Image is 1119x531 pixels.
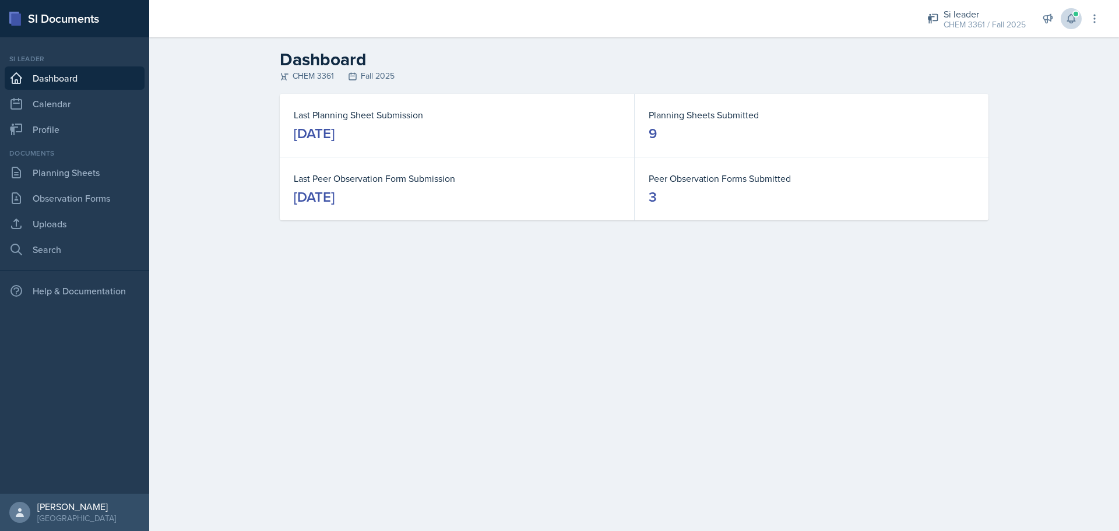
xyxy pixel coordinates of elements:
[294,108,620,122] dt: Last Planning Sheet Submission
[37,512,116,524] div: [GEOGRAPHIC_DATA]
[5,148,145,159] div: Documents
[649,124,657,143] div: 9
[5,187,145,210] a: Observation Forms
[5,161,145,184] a: Planning Sheets
[5,92,145,115] a: Calendar
[5,238,145,261] a: Search
[5,212,145,235] a: Uploads
[280,70,988,82] div: CHEM 3361 Fall 2025
[649,188,657,206] div: 3
[649,171,974,185] dt: Peer Observation Forms Submitted
[944,7,1026,21] div: Si leader
[5,279,145,303] div: Help & Documentation
[294,188,335,206] div: [DATE]
[294,171,620,185] dt: Last Peer Observation Form Submission
[649,108,974,122] dt: Planning Sheets Submitted
[5,54,145,64] div: Si leader
[37,501,116,512] div: [PERSON_NAME]
[294,124,335,143] div: [DATE]
[944,19,1026,31] div: CHEM 3361 / Fall 2025
[5,118,145,141] a: Profile
[5,66,145,90] a: Dashboard
[280,49,988,70] h2: Dashboard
